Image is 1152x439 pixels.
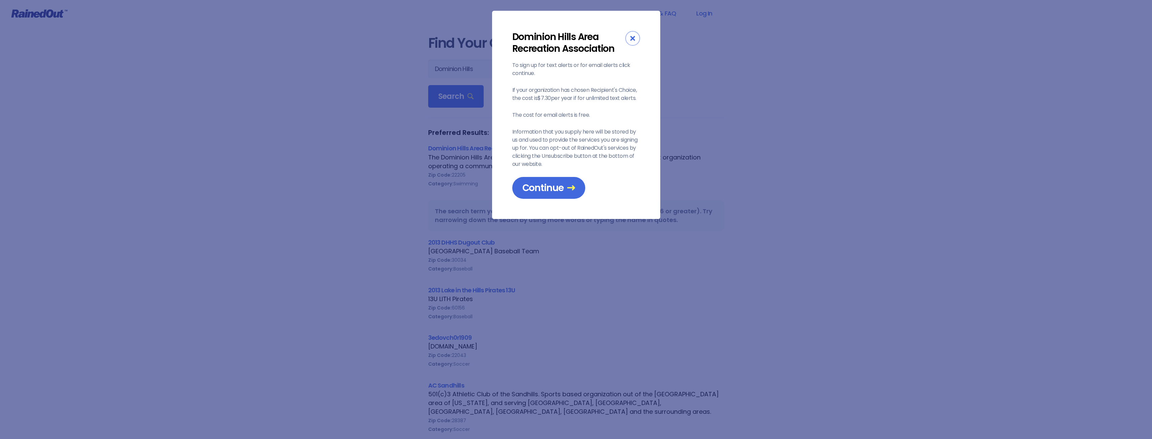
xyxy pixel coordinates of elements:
p: If your organization has chosen Recipient's Choice, the cost is $7.30 per year if for unlimited t... [512,86,640,102]
span: Continue [522,182,575,194]
p: To sign up for text alerts or for email alerts click continue. [512,61,640,77]
div: Dominion Hills Area Recreation Association [512,31,625,54]
div: Close [625,31,640,46]
p: Information that you supply here will be stored by us and used to provide the services you are si... [512,128,640,168]
p: The cost for email alerts is free. [512,111,640,119]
